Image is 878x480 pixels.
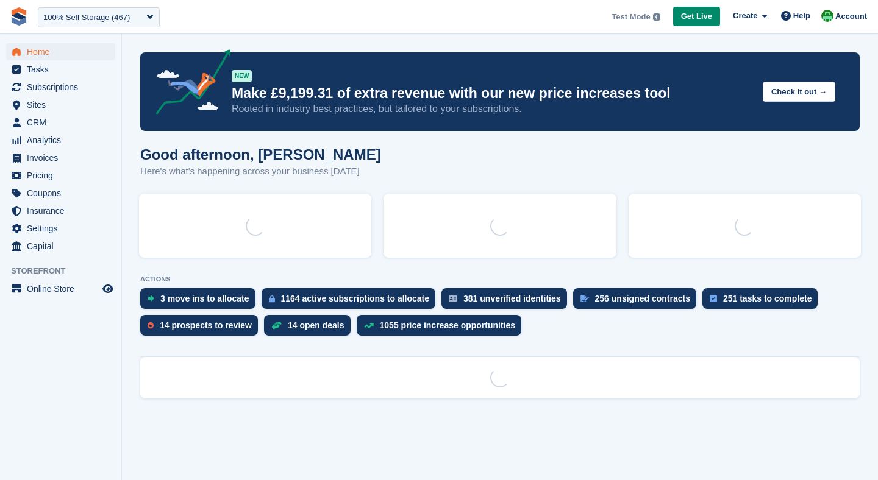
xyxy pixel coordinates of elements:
[27,149,100,166] span: Invoices
[463,294,561,303] div: 381 unverified identities
[148,295,154,302] img: move_ins_to_allocate_icon-fdf77a2bb77ea45bf5b3d319d69a93e2d87916cf1d5bf7949dd705db3b84f3ca.svg
[364,323,374,328] img: price_increase_opportunities-93ffe204e8149a01c8c9dc8f82e8f89637d9d84a8eef4429ea346261dce0b2c0.svg
[6,202,115,219] a: menu
[763,82,835,102] button: Check it out →
[27,220,100,237] span: Settings
[27,114,100,131] span: CRM
[101,281,115,296] a: Preview store
[271,321,282,330] img: deal-1b604bf984904fb50ccaf53a9ad4b4a5d6e5aea283cecdc64d6e3604feb123c2.svg
[723,294,812,303] div: 251 tasks to complete
[595,294,690,303] div: 256 unsigned contracts
[673,7,720,27] a: Get Live
[148,322,154,329] img: prospect-51fa495bee0391a8d652442698ab0144808aea92771e9ea1ae160a38d050c398.svg
[6,185,115,202] a: menu
[681,10,712,23] span: Get Live
[580,295,589,302] img: contract_signature_icon-13c848040528278c33f63329250d36e43548de30e8caae1d1a13099fd9432cc5.svg
[6,114,115,131] a: menu
[357,315,528,342] a: 1055 price increase opportunities
[232,102,753,116] p: Rooted in industry best practices, but tailored to your subscriptions.
[6,132,115,149] a: menu
[27,132,100,149] span: Analytics
[43,12,130,24] div: 100% Self Storage (467)
[6,61,115,78] a: menu
[6,280,115,297] a: menu
[710,295,717,302] img: task-75834270c22a3079a89374b754ae025e5fb1db73e45f91037f5363f120a921f8.svg
[6,238,115,255] a: menu
[27,238,100,255] span: Capital
[653,13,660,21] img: icon-info-grey-7440780725fd019a000dd9b08b2336e03edf1995a4989e88bcd33f0948082b44.svg
[702,288,824,315] a: 251 tasks to complete
[27,280,100,297] span: Online Store
[160,294,249,303] div: 3 move ins to allocate
[6,149,115,166] a: menu
[6,167,115,184] a: menu
[27,96,100,113] span: Sites
[27,43,100,60] span: Home
[27,167,100,184] span: Pricing
[6,43,115,60] a: menu
[27,61,100,78] span: Tasks
[449,295,457,302] img: verify_identity-adf6edd0f0f0b5bbfe63781bf79b02c33cf7c696d77639b501bdc392416b5a36.svg
[573,288,702,315] a: 256 unsigned contracts
[146,49,231,119] img: price-adjustments-announcement-icon-8257ccfd72463d97f412b2fc003d46551f7dbcb40ab6d574587a9cd5c0d94...
[6,220,115,237] a: menu
[160,320,252,330] div: 14 prospects to review
[835,10,867,23] span: Account
[441,288,573,315] a: 381 unverified identities
[140,288,262,315] a: 3 move ins to allocate
[10,7,28,26] img: stora-icon-8386f47178a22dfd0bd8f6a31ec36ba5ce8667c1dd55bd0f319d3a0aa187defe.svg
[612,11,650,23] span: Test Mode
[269,295,275,303] img: active_subscription_to_allocate_icon-d502201f5373d7db506a760aba3b589e785aa758c864c3986d89f69b8ff3...
[27,202,100,219] span: Insurance
[262,288,442,315] a: 1164 active subscriptions to allocate
[232,85,753,102] p: Make £9,199.31 of extra revenue with our new price increases tool
[733,10,757,22] span: Create
[6,96,115,113] a: menu
[140,146,381,163] h1: Good afternoon, [PERSON_NAME]
[380,320,516,330] div: 1055 price increase opportunities
[11,265,121,277] span: Storefront
[288,320,344,330] div: 14 open deals
[821,10,833,22] img: Laura Carlisle
[281,294,430,303] div: 1164 active subscriptions to allocate
[140,315,264,342] a: 14 prospects to review
[140,164,381,178] p: Here's what's happening across your business [DATE]
[27,185,100,202] span: Coupons
[27,79,100,96] span: Subscriptions
[232,70,252,82] div: NEW
[140,275,860,283] p: ACTIONS
[6,79,115,96] a: menu
[793,10,810,22] span: Help
[264,315,357,342] a: 14 open deals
